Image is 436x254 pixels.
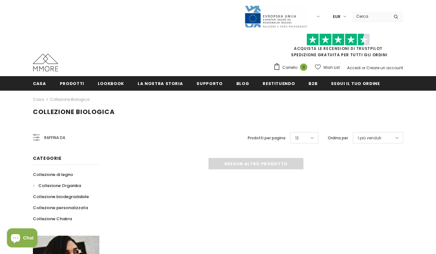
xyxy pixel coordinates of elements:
[33,172,73,178] span: Collezione di legno
[33,54,58,71] img: Casi MMORE
[352,12,389,21] input: Search Site
[196,76,222,90] a: supporto
[138,76,183,90] a: La nostra storia
[60,76,84,90] a: Prodotti
[33,96,44,103] a: Casa
[366,65,403,70] a: Creare un account
[282,64,297,71] span: Carrello
[33,155,61,161] span: Categorie
[33,107,115,116] span: Collezione biologica
[236,76,249,90] a: Blog
[333,14,340,20] span: EUR
[33,216,72,222] span: Collezione Chakra
[328,135,348,141] label: Ordina per
[60,81,84,87] span: Prodotti
[358,135,381,141] span: I più venduti
[33,205,88,211] span: Collezione personalizzata
[263,81,295,87] span: Restituendo
[33,213,72,224] a: Collezione Chakra
[33,81,46,87] span: Casa
[196,81,222,87] span: supporto
[33,191,89,202] a: Collezione biodegradabile
[263,76,295,90] a: Restituendo
[308,76,317,90] a: B2B
[308,81,317,87] span: B2B
[98,81,124,87] span: Lookbook
[44,134,65,141] span: Raffina da
[33,180,81,191] a: Collezione Organika
[307,33,370,46] img: Fidati di Pilot Stars
[50,97,90,102] a: Collezione biologica
[33,202,88,213] a: Collezione personalizzata
[236,81,249,87] span: Blog
[362,65,365,70] span: or
[347,65,361,70] a: Accedi
[38,183,81,189] span: Collezione Organika
[33,76,46,90] a: Casa
[300,63,307,71] span: 0
[244,14,308,19] a: Javni Razpis
[323,64,340,71] span: Wish List
[315,62,340,73] a: Wish List
[244,5,308,28] img: Javni Razpis
[294,46,383,51] a: Acquista le recensioni di TrustPilot
[248,135,285,141] label: Prodotti per pagina
[33,194,89,200] span: Collezione biodegradabile
[33,169,73,180] a: Collezione di legno
[331,76,380,90] a: Segui il tuo ordine
[138,81,183,87] span: La nostra storia
[295,135,299,141] span: 12
[273,63,310,72] a: Carrello 0
[273,36,403,57] span: SPEDIZIONE GRATUITA PER TUTTI GLI ORDINI
[331,81,380,87] span: Segui il tuo ordine
[98,76,124,90] a: Lookbook
[5,228,39,249] inbox-online-store-chat: Shopify online store chat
